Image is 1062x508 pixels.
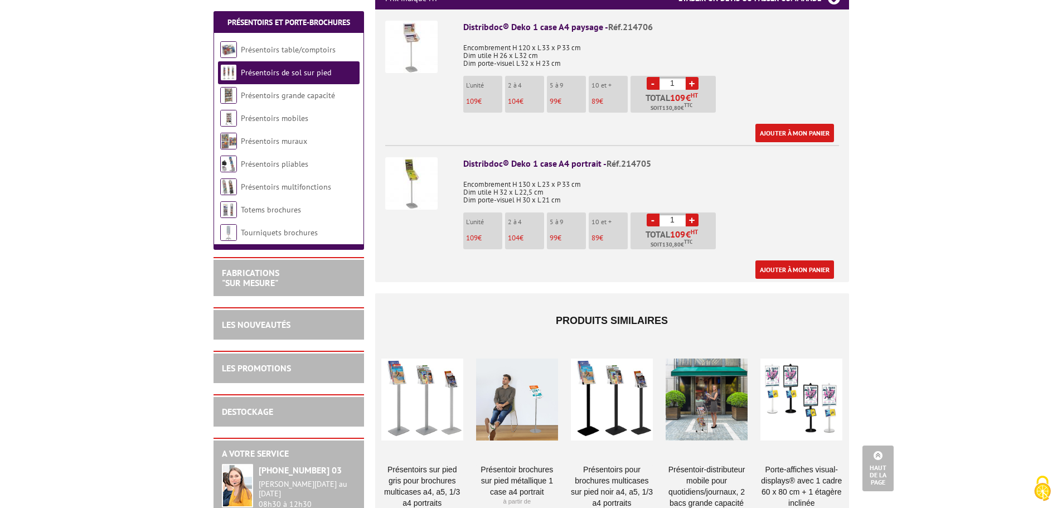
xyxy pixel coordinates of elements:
[647,77,659,90] a: -
[227,17,350,27] a: Présentoirs et Porte-brochures
[241,228,318,238] a: Tourniquets brochures
[686,93,691,102] span: €
[684,239,692,245] sup: TTC
[220,87,237,104] img: Présentoirs grande capacité
[220,224,237,241] img: Tourniquets brochures
[651,104,692,113] span: Soit €
[550,233,557,243] span: 99
[241,45,336,55] a: Présentoirs table/comptoirs
[550,234,586,242] p: €
[550,98,586,105] p: €
[508,81,544,89] p: 2 à 4
[476,497,558,506] p: À partir de
[755,124,834,142] a: Ajouter à mon panier
[220,110,237,127] img: Présentoirs mobiles
[222,319,290,330] a: LES NOUVEAUTÉS
[466,234,502,242] p: €
[591,234,628,242] p: €
[222,464,253,507] img: widget-service.jpg
[220,156,237,172] img: Présentoirs pliables
[466,96,478,106] span: 109
[550,218,586,226] p: 5 à 9
[241,113,308,123] a: Présentoirs mobiles
[466,81,502,89] p: L'unité
[508,233,520,243] span: 104
[259,465,342,476] strong: [PHONE_NUMBER] 03
[670,93,686,102] span: 109
[463,36,839,67] p: Encombrement H 120 x L 33 x P 33 cm Dim utile H 26 x L 32 cm Dim porte-visuel L 32 x H 23 cm
[591,98,628,105] p: €
[662,104,681,113] span: 130,80
[241,67,331,78] a: Présentoirs de sol sur pied
[591,218,628,226] p: 10 et +
[862,446,894,491] a: Haut de la page
[550,96,557,106] span: 99
[686,230,691,239] span: €
[220,64,237,81] img: Présentoirs de sol sur pied
[241,90,335,100] a: Présentoirs grande capacité
[591,233,599,243] span: 89
[385,21,438,73] img: Distribdoc® Deko 1 case A4 paysage
[222,449,356,459] h2: A votre service
[466,233,478,243] span: 109
[508,98,544,105] p: €
[220,41,237,58] img: Présentoirs table/comptoirs
[222,362,291,374] a: LES PROMOTIONS
[686,214,699,226] a: +
[684,102,692,108] sup: TTC
[607,158,651,169] span: Réf.214705
[508,234,544,242] p: €
[463,157,839,170] div: Distribdoc® Deko 1 case A4 portrait -
[466,98,502,105] p: €
[755,260,834,279] a: Ajouter à mon panier
[633,93,716,113] p: Total
[691,228,698,236] sup: HT
[220,133,237,149] img: Présentoirs muraux
[476,464,558,497] a: Présentoir brochures sur pied métallique 1 case A4 Portrait
[463,173,839,204] p: Encombrement H 130 x L 23 x P 33 cm Dim utile H 32 x L 22,5 cm Dim porte-visuel H 30 x L 21 cm
[670,230,686,239] span: 109
[463,21,839,33] div: Distribdoc® Deko 1 case A4 paysage -
[220,201,237,218] img: Totems brochures
[651,240,692,249] span: Soit €
[508,218,544,226] p: 2 à 4
[241,205,301,215] a: Totems brochures
[633,230,716,249] p: Total
[591,96,599,106] span: 89
[259,480,356,499] div: [PERSON_NAME][DATE] au [DATE]
[385,157,438,210] img: Distribdoc® Deko 1 case A4 portrait
[662,240,681,249] span: 130,80
[222,267,279,288] a: FABRICATIONS"Sur Mesure"
[508,96,520,106] span: 104
[222,406,273,417] a: DESTOCKAGE
[691,91,698,99] sup: HT
[686,77,699,90] a: +
[220,178,237,195] img: Présentoirs multifonctions
[550,81,586,89] p: 5 à 9
[241,136,307,146] a: Présentoirs muraux
[241,182,331,192] a: Présentoirs multifonctions
[647,214,659,226] a: -
[466,218,502,226] p: L'unité
[1023,470,1062,508] button: Cookies (fenêtre modale)
[556,315,668,326] span: Produits similaires
[241,159,308,169] a: Présentoirs pliables
[591,81,628,89] p: 10 et +
[608,21,653,32] span: Réf.214706
[1029,475,1056,502] img: Cookies (fenêtre modale)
